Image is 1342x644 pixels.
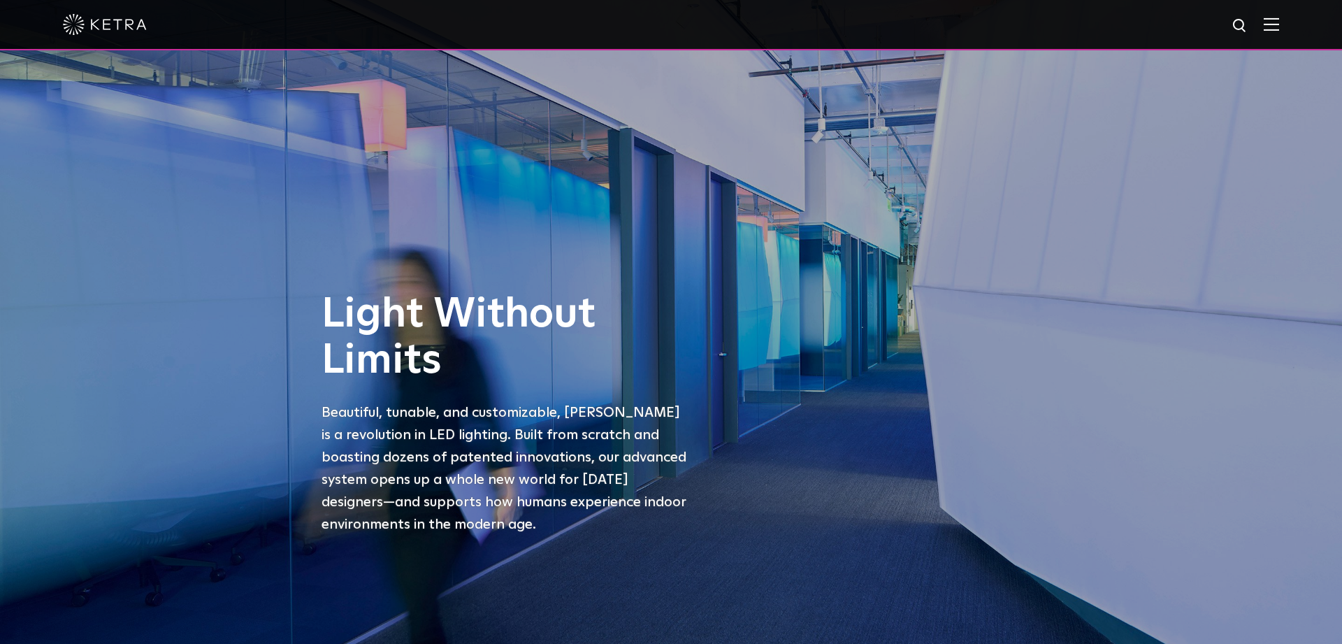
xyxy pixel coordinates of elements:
[322,401,692,536] p: Beautiful, tunable, and customizable, [PERSON_NAME] is a revolution in LED lighting. Built from s...
[1264,17,1279,31] img: Hamburger%20Nav.svg
[322,495,686,531] span: —and supports how humans experience indoor environments in the modern age.
[1232,17,1249,35] img: search icon
[322,292,692,384] h1: Light Without Limits
[63,14,147,35] img: ketra-logo-2019-white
